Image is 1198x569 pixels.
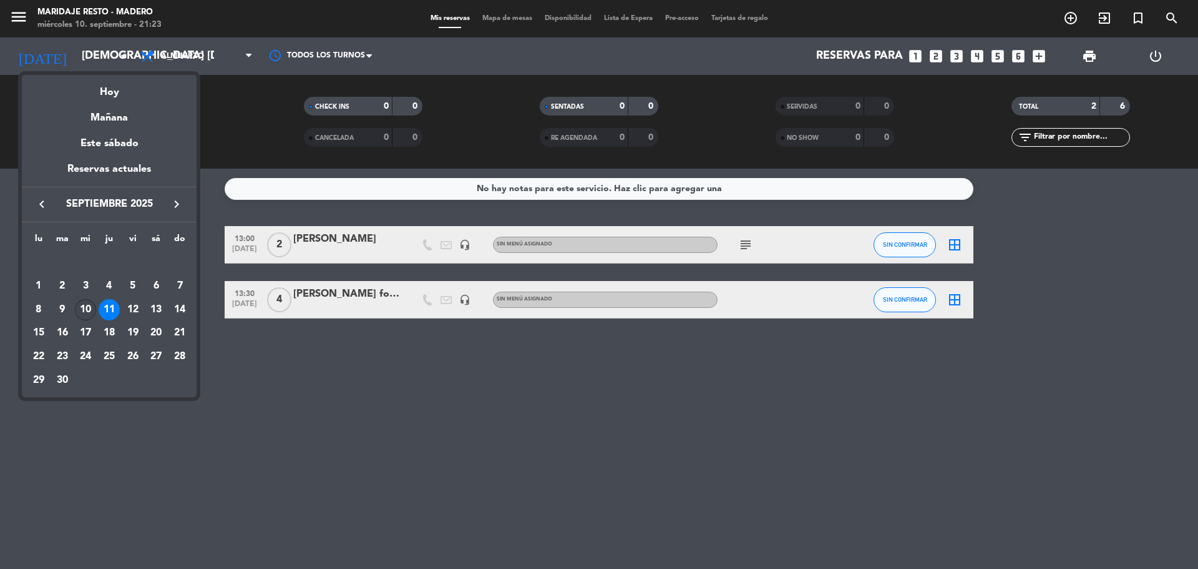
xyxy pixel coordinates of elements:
td: 14 de septiembre de 2025 [168,298,192,322]
div: 23 [52,346,73,367]
td: 20 de septiembre de 2025 [145,321,168,345]
td: 12 de septiembre de 2025 [121,298,145,322]
td: 17 de septiembre de 2025 [74,321,97,345]
td: 25 de septiembre de 2025 [97,345,121,369]
div: Mañana [22,101,197,126]
div: 9 [52,299,73,320]
td: 26 de septiembre de 2025 [121,345,145,369]
div: 2 [52,275,73,297]
td: 19 de septiembre de 2025 [121,321,145,345]
div: 19 [122,322,144,344]
div: 18 [99,322,120,344]
td: 23 de septiembre de 2025 [51,345,74,369]
td: 16 de septiembre de 2025 [51,321,74,345]
td: 13 de septiembre de 2025 [145,298,168,322]
div: 25 [99,346,120,367]
div: 6 [145,275,167,297]
div: 14 [169,299,190,320]
i: keyboard_arrow_right [169,197,184,212]
td: 1 de septiembre de 2025 [27,274,51,298]
td: 4 de septiembre de 2025 [97,274,121,298]
th: jueves [97,232,121,251]
td: 15 de septiembre de 2025 [27,321,51,345]
td: 11 de septiembre de 2025 [97,298,121,322]
div: 30 [52,370,73,391]
button: keyboard_arrow_right [165,196,188,212]
td: 22 de septiembre de 2025 [27,345,51,369]
th: domingo [168,232,192,251]
div: 28 [169,346,190,367]
div: 4 [99,275,120,297]
th: martes [51,232,74,251]
td: 5 de septiembre de 2025 [121,274,145,298]
td: SEP. [27,250,192,274]
td: 30 de septiembre de 2025 [51,369,74,392]
div: 16 [52,322,73,344]
i: keyboard_arrow_left [34,197,49,212]
td: 8 de septiembre de 2025 [27,298,51,322]
div: 11 [99,299,120,320]
div: 29 [28,370,49,391]
div: 24 [75,346,96,367]
div: Reservas actuales [22,161,197,187]
td: 6 de septiembre de 2025 [145,274,168,298]
th: lunes [27,232,51,251]
span: septiembre 2025 [53,196,165,212]
div: 3 [75,275,96,297]
div: 10 [75,299,96,320]
div: Este sábado [22,126,197,161]
th: sábado [145,232,168,251]
div: 1 [28,275,49,297]
div: 15 [28,322,49,344]
td: 3 de septiembre de 2025 [74,274,97,298]
div: 13 [145,299,167,320]
div: 21 [169,322,190,344]
div: 17 [75,322,96,344]
td: 29 de septiembre de 2025 [27,369,51,392]
div: 26 [122,346,144,367]
div: Hoy [22,75,197,101]
td: 9 de septiembre de 2025 [51,298,74,322]
td: 10 de septiembre de 2025 [74,298,97,322]
td: 21 de septiembre de 2025 [168,321,192,345]
button: keyboard_arrow_left [31,196,53,212]
td: 27 de septiembre de 2025 [145,345,168,369]
div: 7 [169,275,190,297]
div: 27 [145,346,167,367]
td: 7 de septiembre de 2025 [168,274,192,298]
div: 20 [145,322,167,344]
div: 12 [122,299,144,320]
td: 24 de septiembre de 2025 [74,345,97,369]
th: miércoles [74,232,97,251]
div: 5 [122,275,144,297]
div: 22 [28,346,49,367]
td: 28 de septiembre de 2025 [168,345,192,369]
th: viernes [121,232,145,251]
div: 8 [28,299,49,320]
td: 2 de septiembre de 2025 [51,274,74,298]
td: 18 de septiembre de 2025 [97,321,121,345]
